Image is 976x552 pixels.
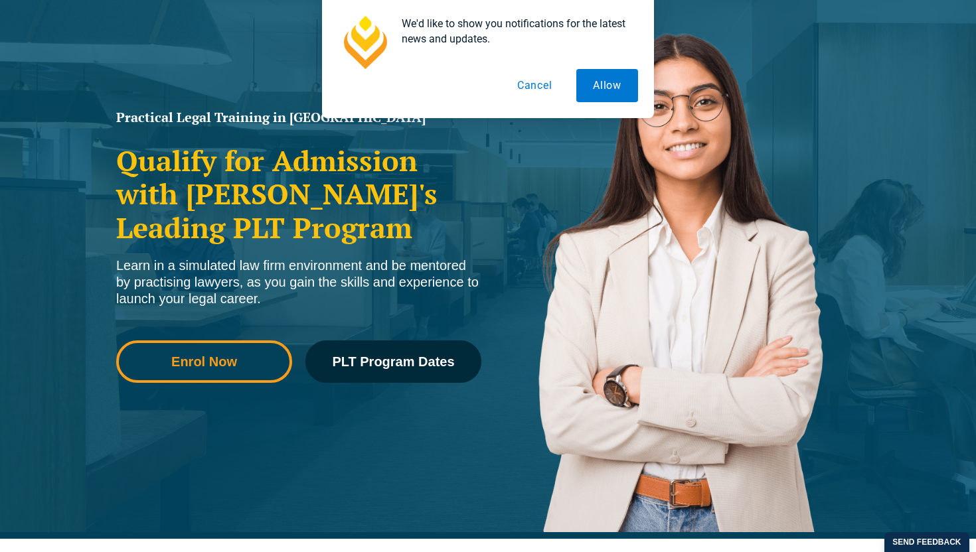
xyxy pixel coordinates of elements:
h2: Qualify for Admission with [PERSON_NAME]'s Leading PLT Program [116,144,481,244]
span: Enrol Now [171,355,237,368]
button: Allow [576,69,638,102]
h1: Practical Legal Training in [GEOGRAPHIC_DATA] [116,111,481,124]
button: Cancel [501,69,569,102]
span: PLT Program Dates [332,355,454,368]
div: Learn in a simulated law firm environment and be mentored by practising lawyers, as you gain the ... [116,257,481,307]
div: We'd like to show you notifications for the latest news and updates. [391,16,638,46]
img: notification icon [338,16,391,69]
a: PLT Program Dates [305,340,481,383]
a: Enrol Now [116,340,292,383]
